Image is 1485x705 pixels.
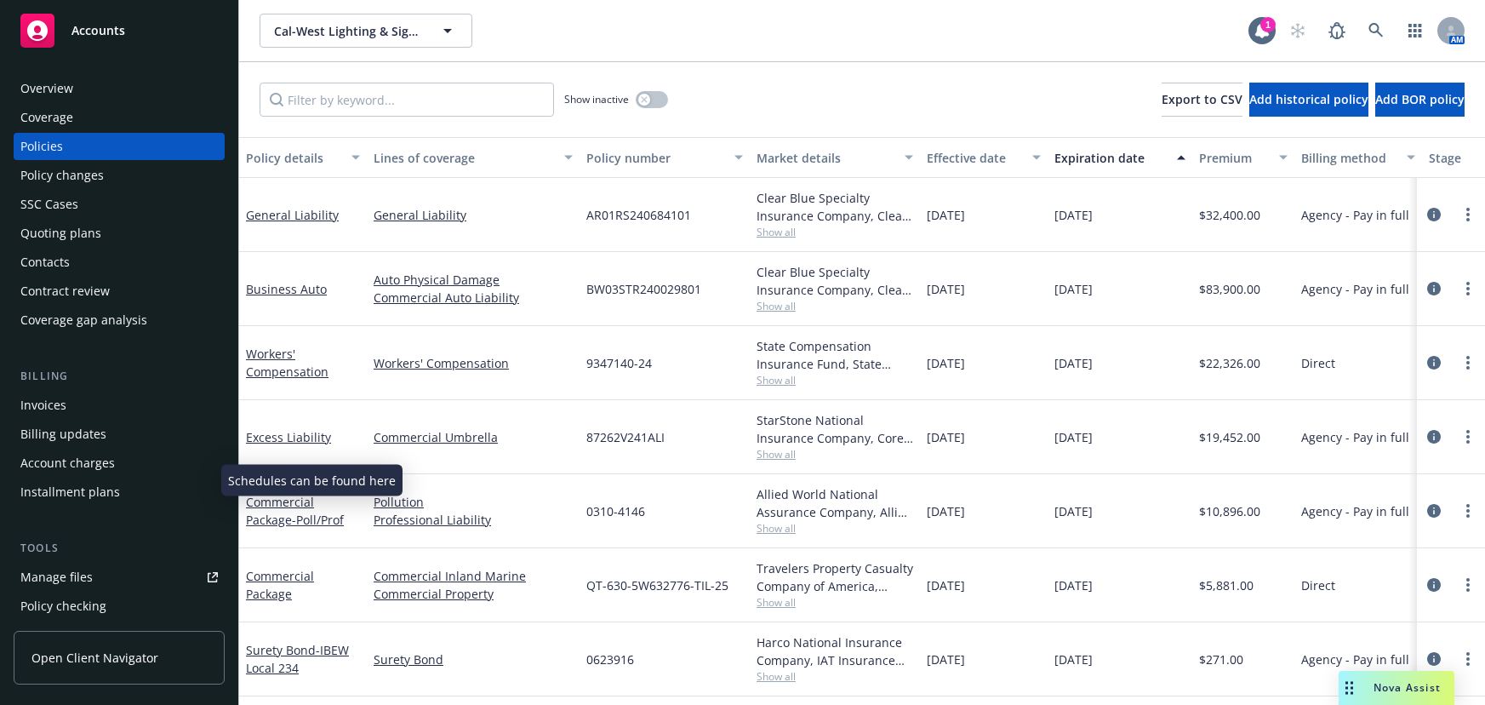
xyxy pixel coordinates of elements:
a: more [1458,427,1478,447]
span: [DATE] [927,651,965,668]
div: Coverage [20,104,73,131]
div: Effective date [927,149,1022,167]
button: Market details [750,137,920,178]
input: Filter by keyword... [260,83,554,117]
span: Show inactive [564,92,629,106]
div: Tools [14,540,225,557]
a: Contract review [14,278,225,305]
a: Commercial Auto Liability [374,289,573,307]
span: Agency - Pay in full [1301,428,1409,446]
span: [DATE] [1054,428,1093,446]
a: Manage files [14,564,225,591]
span: Show all [757,225,913,239]
button: Export to CSV [1162,83,1242,117]
span: [DATE] [1054,206,1093,224]
div: Policy checking [20,593,106,620]
span: 87262V241ALI [586,428,665,446]
div: Billing [14,368,225,385]
a: more [1458,352,1478,373]
span: Nova Assist [1374,680,1441,695]
button: Effective date [920,137,1048,178]
span: [DATE] [1054,502,1093,520]
div: Policy details [246,149,341,167]
span: [DATE] [927,428,965,446]
span: Show all [757,595,913,610]
a: Start snowing [1281,14,1315,48]
span: Agency - Pay in full [1301,502,1409,520]
span: $22,326.00 [1199,354,1260,372]
span: $5,881.00 [1199,576,1254,594]
a: Coverage gap analysis [14,307,225,334]
a: Invoices [14,392,225,419]
a: Switch app [1398,14,1432,48]
div: Allied World National Assurance Company, Allied World Assurance Company (AWAC) [757,485,913,521]
button: Add BOR policy [1375,83,1465,117]
a: circleInformation [1424,204,1444,225]
a: General Liability [246,207,339,223]
span: 0310-4146 [586,502,645,520]
a: circleInformation [1424,278,1444,299]
span: Accounts [71,24,125,37]
span: Agency - Pay in full [1301,651,1409,668]
a: Billing updates [14,421,225,448]
a: Policy changes [14,162,225,189]
span: [DATE] [927,206,965,224]
span: Export to CSV [1162,91,1242,107]
div: Lines of coverage [374,149,554,167]
span: Cal-West Lighting & Signal Maintenance, Inc. [274,22,421,40]
button: Billing method [1294,137,1422,178]
span: [DATE] [927,576,965,594]
a: Commercial Property [374,585,573,603]
a: Policies [14,133,225,160]
div: Contacts [20,249,70,276]
div: Premium [1199,149,1269,167]
div: Market details [757,149,894,167]
a: Contacts [14,249,225,276]
span: Add historical policy [1249,91,1368,107]
div: Billing method [1301,149,1396,167]
span: Show all [757,373,913,387]
div: Policy changes [20,162,104,189]
a: Search [1359,14,1393,48]
span: BW03STR240029801 [586,280,701,298]
div: Travelers Property Casualty Company of America, Travelers Insurance [757,559,913,595]
a: Overview [14,75,225,102]
a: more [1458,204,1478,225]
div: Quoting plans [20,220,101,247]
div: StarStone National Insurance Company, Core Specialty, Risk Transfer Partners [757,411,913,447]
span: [DATE] [927,502,965,520]
div: Coverage gap analysis [20,307,147,334]
span: [DATE] [927,280,965,298]
span: QT-630-5W632776-TIL-25 [586,576,728,594]
div: Clear Blue Specialty Insurance Company, Clear Blue Insurance Group, Risk Transfer Partners [757,263,913,299]
span: $83,900.00 [1199,280,1260,298]
div: Drag to move [1339,671,1360,705]
div: Contract review [20,278,110,305]
div: Manage files [20,564,93,591]
div: Policy number [586,149,724,167]
a: Surety Bond [246,642,349,676]
a: Account charges [14,450,225,477]
div: Policies [20,133,63,160]
a: Commercial Package [246,568,314,602]
a: more [1458,501,1478,521]
a: more [1458,575,1478,595]
span: [DATE] [927,354,965,372]
div: 1 [1260,17,1276,32]
a: Business Auto [246,281,327,297]
div: Harco National Insurance Company, IAT Insurance Group [757,633,913,669]
button: Policy details [239,137,367,178]
span: Direct [1301,354,1335,372]
button: Policy number [580,137,750,178]
span: $271.00 [1199,651,1243,668]
a: Workers' Compensation [246,346,328,380]
button: Lines of coverage [367,137,580,178]
a: circleInformation [1424,352,1444,373]
span: Show all [757,299,913,313]
a: more [1458,278,1478,299]
div: Billing updates [20,421,106,448]
button: Premium [1192,137,1294,178]
span: [DATE] [1054,651,1093,668]
div: Stage [1429,149,1482,167]
div: Account charges [20,450,115,477]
